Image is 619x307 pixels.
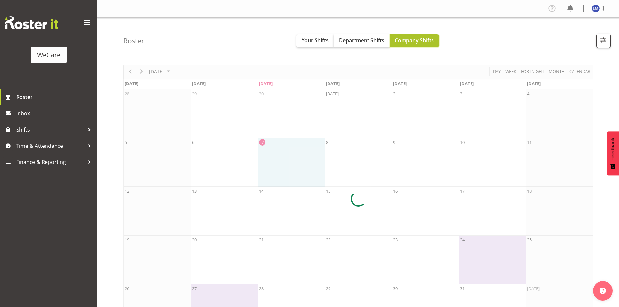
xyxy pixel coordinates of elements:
[339,37,384,44] span: Department Shifts
[592,5,600,12] img: lainie-montgomery10478.jpg
[16,109,94,118] span: Inbox
[607,131,619,175] button: Feedback - Show survey
[334,34,390,47] button: Department Shifts
[123,37,144,45] h4: Roster
[302,37,329,44] span: Your Shifts
[16,157,84,167] span: Finance & Reporting
[16,92,94,102] span: Roster
[395,37,434,44] span: Company Shifts
[37,50,60,60] div: WeCare
[610,138,616,160] span: Feedback
[390,34,439,47] button: Company Shifts
[16,125,84,134] span: Shifts
[600,288,606,294] img: help-xxl-2.png
[596,34,611,48] button: Filter Shifts
[5,16,58,29] img: Rosterit website logo
[16,141,84,151] span: Time & Attendance
[296,34,334,47] button: Your Shifts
